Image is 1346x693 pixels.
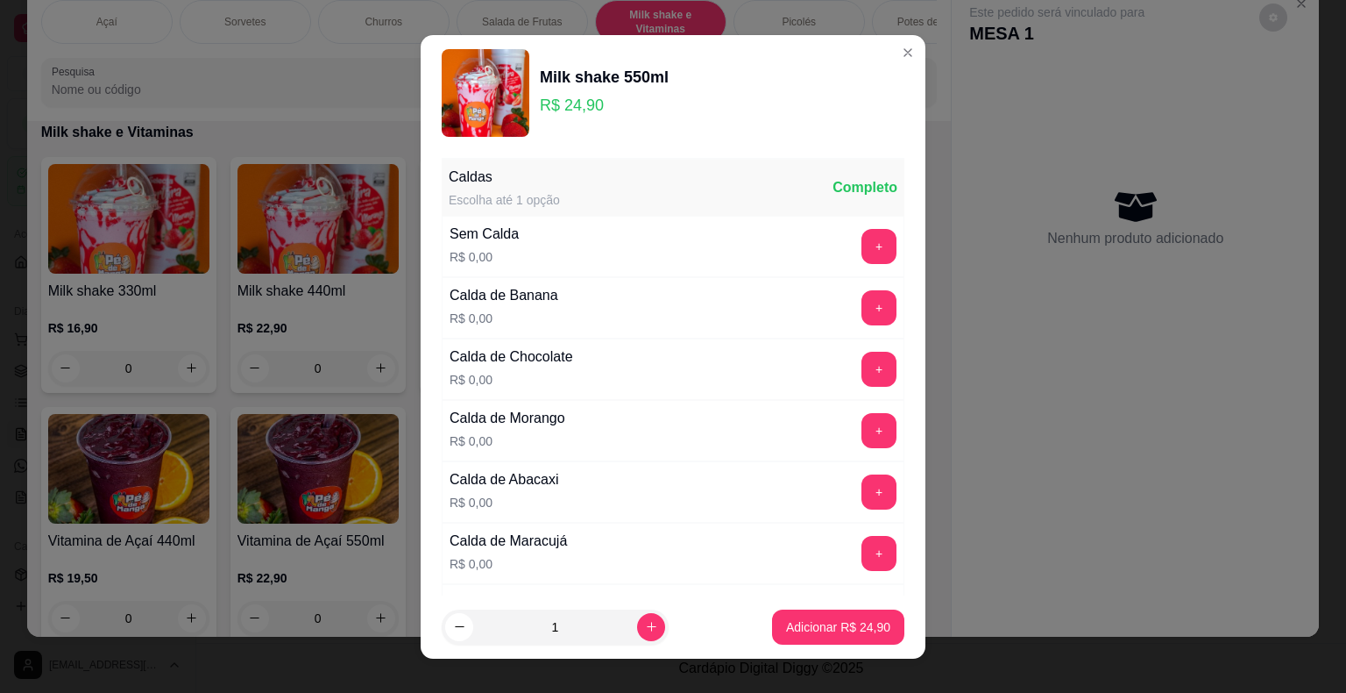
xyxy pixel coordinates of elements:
[442,49,529,137] img: product-image
[450,224,519,245] div: Sem Calda
[450,555,567,573] p: R$ 0,00
[772,610,904,645] button: Adicionar R$ 24,90
[894,39,922,67] button: Close
[786,618,890,636] p: Adicionar R$ 24,90
[450,469,559,490] div: Calda de Abacaxi
[450,346,573,368] div: Calda de Chocolate
[861,413,896,448] button: add
[861,352,896,387] button: add
[450,531,567,552] div: Calda de Maracujá
[540,65,669,89] div: Milk shake 550ml
[832,177,897,198] div: Completo
[450,494,559,511] p: R$ 0,00
[861,229,896,264] button: add
[450,310,558,327] p: R$ 0,00
[861,475,896,510] button: add
[450,248,519,266] p: R$ 0,00
[449,191,560,209] div: Escolha até 1 opção
[861,290,896,325] button: add
[637,613,665,641] button: increase-product-quantity
[450,592,548,613] div: Calda de Limão
[450,432,565,450] p: R$ 0,00
[445,613,473,641] button: decrease-product-quantity
[540,93,669,118] p: R$ 24,90
[450,408,565,429] div: Calda de Morango
[450,285,558,306] div: Calda de Banana
[449,167,560,188] div: Caldas
[861,536,896,571] button: add
[450,371,573,389] p: R$ 0,00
